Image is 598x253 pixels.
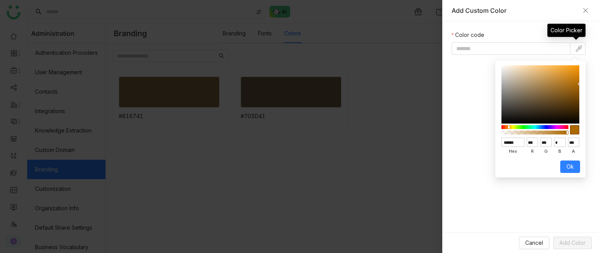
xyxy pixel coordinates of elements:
[452,31,484,39] label: Color code
[566,162,574,171] span: Ok
[576,45,582,52] img: picker.svg
[554,147,565,156] span: b
[527,147,538,156] span: r
[568,147,579,156] span: a
[452,6,579,15] div: Add Custom Color
[525,239,543,247] span: Cancel
[519,237,549,249] button: Cancel
[582,7,589,14] button: Close
[560,161,580,173] button: Ok
[540,147,552,156] span: g
[553,237,592,249] button: Add Color
[501,147,524,156] span: hex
